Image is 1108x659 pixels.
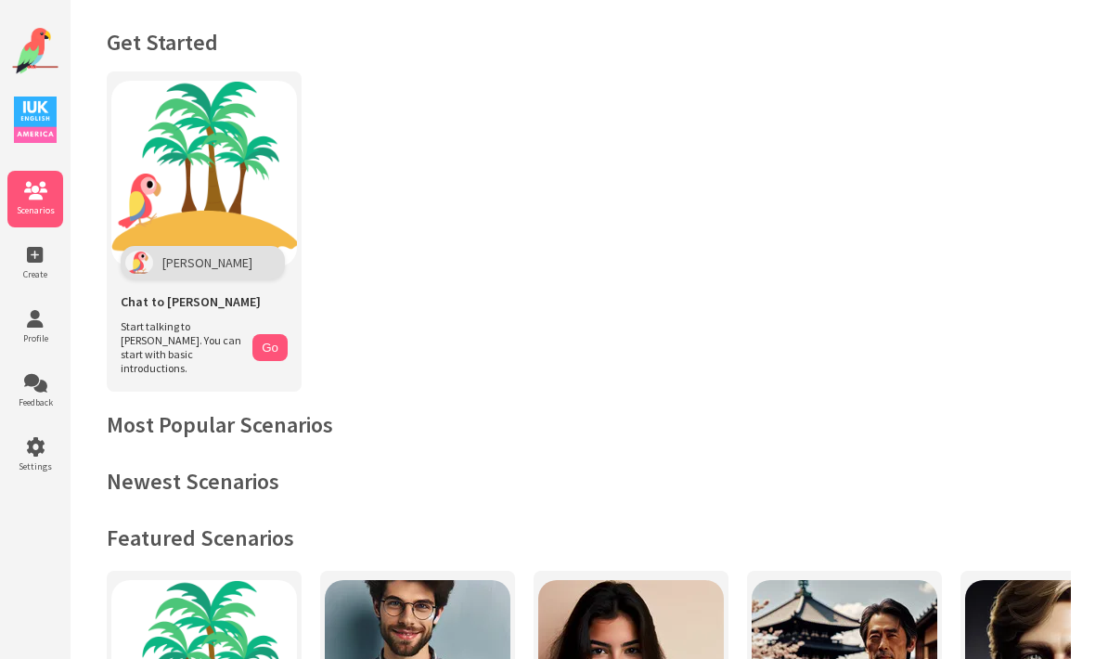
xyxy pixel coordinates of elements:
img: Polly [125,251,153,275]
span: Profile [7,332,63,344]
h2: Featured Scenarios [107,523,1071,552]
img: Chat with Polly [111,81,297,266]
h2: Most Popular Scenarios [107,410,1071,439]
span: Settings [7,460,63,472]
img: IUK Logo [14,97,57,143]
h1: Get Started [107,28,1071,57]
span: Create [7,268,63,280]
span: [PERSON_NAME] [162,254,252,271]
button: Go [252,334,288,361]
span: Feedback [7,396,63,408]
h2: Newest Scenarios [107,467,1071,496]
img: Website Logo [12,28,58,74]
span: Scenarios [7,204,63,216]
span: Chat to [PERSON_NAME] [121,293,261,310]
span: Start talking to [PERSON_NAME]. You can start with basic introductions. [121,319,243,375]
